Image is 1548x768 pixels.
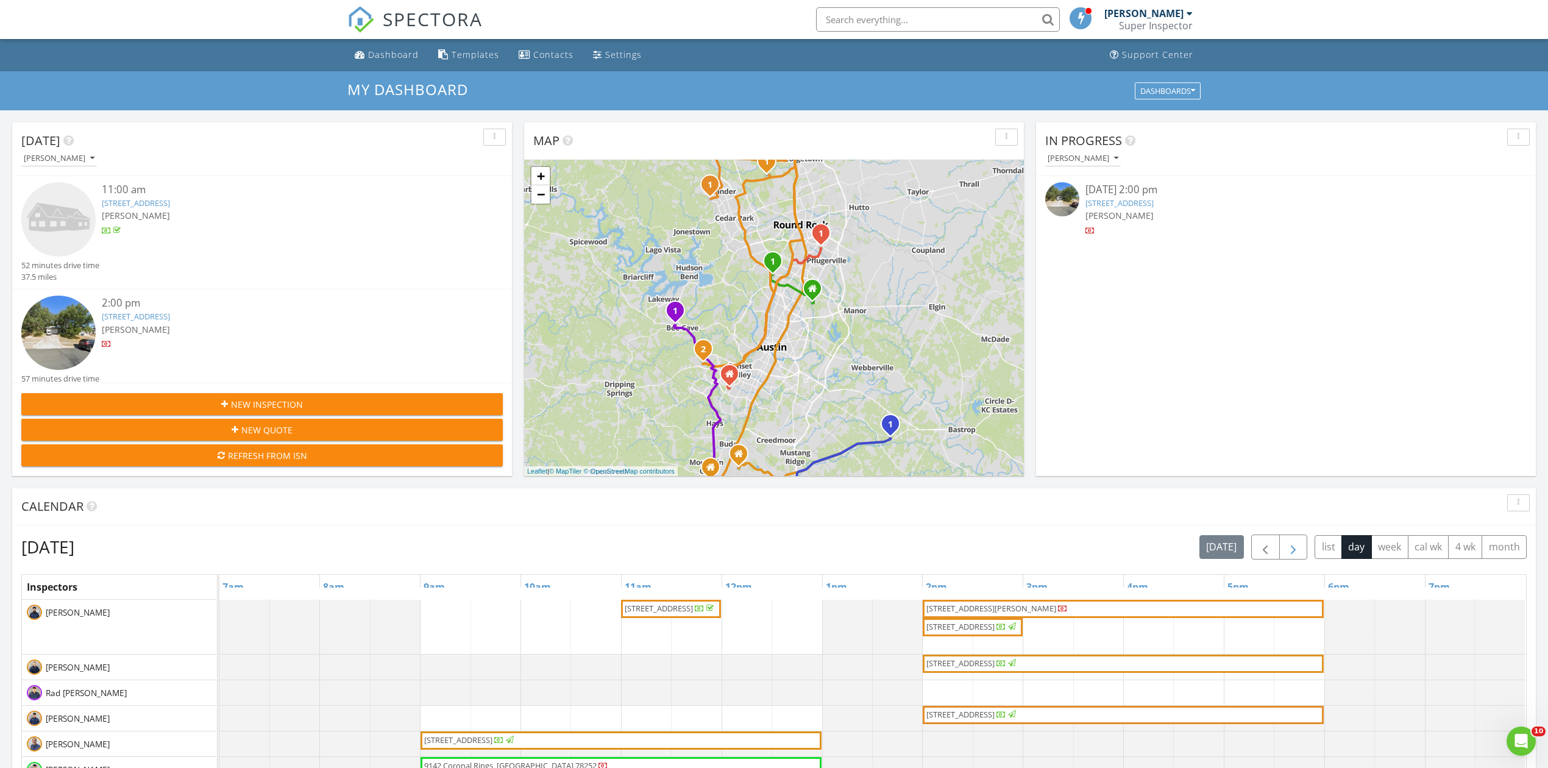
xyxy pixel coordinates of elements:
button: Previous day [1251,535,1280,560]
button: day [1341,535,1372,559]
div: Super Inspector [1119,20,1193,32]
img: dustin_yoho.jpeg [27,711,42,726]
span: [PERSON_NAME] [43,738,112,750]
div: 8500 Spring Valley Dr, Austin, TX 78736 [703,349,711,356]
a: © OpenStreetMap contributors [584,468,675,475]
a: [DATE] 2:00 pm [STREET_ADDRESS] [PERSON_NAME] [1045,182,1527,236]
a: 2:00 pm [STREET_ADDRESS] [PERSON_NAME] 57 minutes drive time 38.7 miles [21,296,503,396]
button: Next day [1279,535,1308,560]
span: Inspectors [27,580,77,594]
div: 2113 Dickinson terrace , Austin Texas 78754 [812,288,820,296]
div: 11505 Big Trail Cv, Austin, TX 78759 [773,261,780,268]
div: | [524,466,678,477]
span: Calendar [21,498,83,514]
span: New Quote [241,424,293,436]
button: New Quote [21,419,503,441]
img: andrew_vanskike.jpeg [27,660,42,675]
a: 6pm [1325,577,1352,597]
div: Support Center [1122,49,1193,60]
a: © MapTiler [549,468,582,475]
span: [PERSON_NAME] [1085,210,1154,221]
div: [DATE] 2:00 pm [1085,182,1486,197]
a: Contacts [514,44,578,66]
span: [PERSON_NAME] [43,713,112,725]
button: week [1371,535,1408,559]
i: 1 [770,258,775,266]
div: Refresh from ISN [31,449,493,462]
a: [STREET_ADDRESS] [1085,197,1154,208]
button: Dashboards [1135,82,1201,99]
div: 279 Strawn, Kyle TX 78640 [711,467,718,474]
div: 57 minutes drive time [21,373,99,385]
button: [PERSON_NAME] [21,151,97,167]
span: In Progress [1045,132,1122,149]
span: [PERSON_NAME] [102,210,170,221]
a: 2pm [923,577,950,597]
button: [PERSON_NAME] [1045,151,1121,167]
a: 4pm [1124,577,1151,597]
div: 1803 Winding Talley St, Pflugerville, TX 78660 [821,233,828,240]
div: 1517 Mulberry Oak Ln, Georgetown, TX 78628 [767,161,774,168]
img: streetview [21,296,96,370]
span: My Dashboard [347,79,468,99]
a: Dashboard [350,44,424,66]
span: [PERSON_NAME] [102,324,170,335]
div: 9201 Brodie Ln, Austin TX 78748 [730,374,737,381]
div: [PERSON_NAME] [1104,7,1184,20]
a: 8am [320,577,347,597]
i: 1 [888,421,893,429]
div: Contacts [533,49,573,60]
a: Leaflet [527,468,547,475]
i: 2 [701,346,706,354]
img: michael_brasher.jpeg [27,605,42,620]
a: 7am [219,577,247,597]
span: 10 [1532,727,1546,736]
span: [PERSON_NAME] [43,661,112,674]
a: 9am [421,577,448,597]
span: Rad [PERSON_NAME] [43,687,129,699]
img: streetview [1045,182,1079,216]
span: [STREET_ADDRESS][PERSON_NAME] [926,603,1056,614]
a: Templates [433,44,504,66]
div: 4121 Vinalopo Dr, Austin, TX 78738 [675,310,683,318]
button: [DATE] [1199,535,1244,559]
a: Support Center [1105,44,1198,66]
div: Templates [452,49,499,60]
a: 7pm [1426,577,1453,597]
a: 11am [622,577,655,597]
span: [STREET_ADDRESS] [926,658,995,669]
a: 3pm [1023,577,1051,597]
div: Dashboards [1140,87,1195,95]
span: SPECTORA [383,6,483,32]
span: New Inspection [231,398,303,411]
img: lo.jpg [27,736,42,752]
a: [STREET_ADDRESS] [102,311,170,322]
div: 52 minutes drive time [21,260,99,271]
span: [PERSON_NAME] [43,606,112,619]
button: cal wk [1408,535,1449,559]
button: 4 wk [1448,535,1482,559]
a: SPECTORA [347,16,483,42]
div: 136 Santa Fe Trl, Cedar Creek, TX 78612 [890,424,898,431]
img: The Best Home Inspection Software - Spectora [347,6,374,33]
div: 11:00 am [102,182,463,197]
img: rad.jpg [27,685,42,700]
input: Search everything... [816,7,1060,32]
div: [PERSON_NAME] [24,154,94,163]
a: 5pm [1224,577,1252,597]
span: [STREET_ADDRESS] [625,603,693,614]
i: 1 [708,181,712,190]
button: New Inspection [21,393,503,415]
iframe: Intercom live chat [1507,727,1536,756]
div: 2144 Magnolia Hl Dr, Leander, TX 78641 [710,184,717,191]
img: house-placeholder-square-ca63347ab8c70e15b013bc22427d3df0f7f082c62ce06d78aee8ec4e70df452f.jpg [21,182,96,257]
span: Map [533,132,559,149]
a: 10am [521,577,554,597]
div: 37.5 miles [21,271,99,283]
span: [STREET_ADDRESS] [926,709,995,720]
span: [STREET_ADDRESS] [424,734,492,745]
i: 1 [673,307,678,316]
a: [STREET_ADDRESS] [102,197,170,208]
a: Settings [588,44,647,66]
a: 1pm [823,577,850,597]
